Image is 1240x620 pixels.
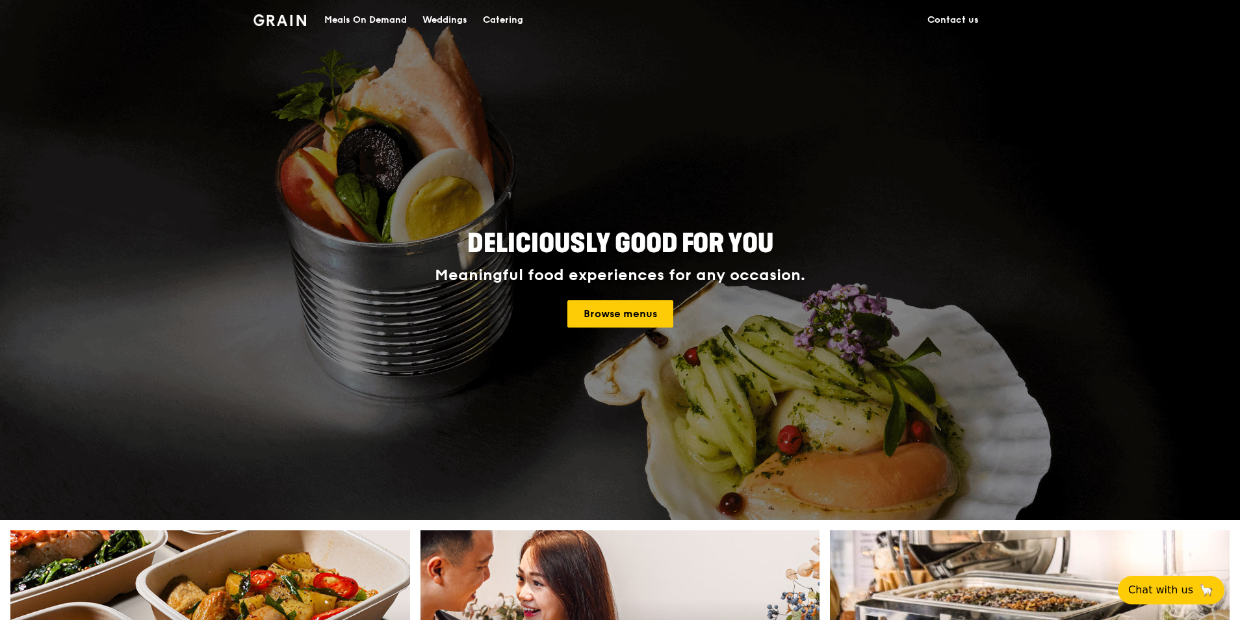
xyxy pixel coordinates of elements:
a: Browse menus [567,300,673,328]
div: Meaningful food experiences for any occasion. [386,266,854,285]
div: Meals On Demand [324,1,407,40]
span: Chat with us [1128,582,1193,598]
span: 🦙 [1198,582,1214,598]
button: Chat with us🦙 [1118,576,1224,604]
a: Contact us [920,1,987,40]
div: Weddings [422,1,467,40]
span: Deliciously good for you [467,228,773,259]
a: Weddings [415,1,475,40]
a: Catering [475,1,531,40]
img: Grain [253,14,306,26]
div: Catering [483,1,523,40]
